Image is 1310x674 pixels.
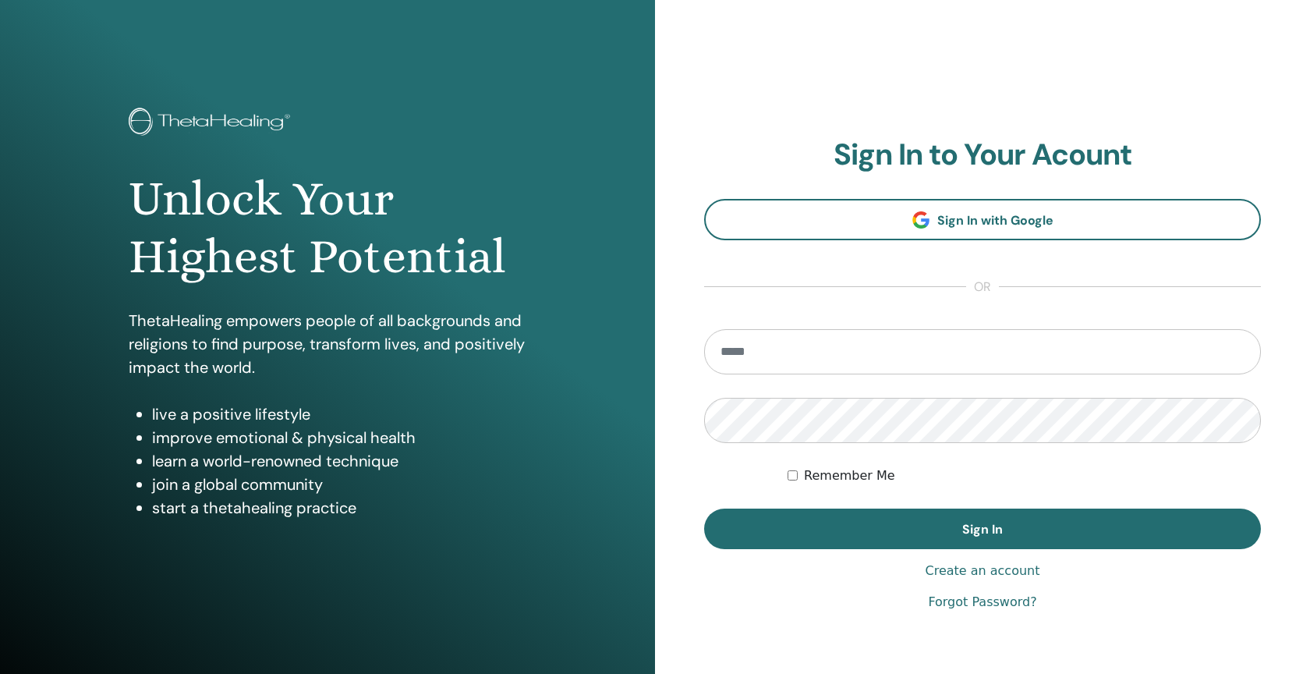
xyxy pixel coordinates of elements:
a: Sign In with Google [704,199,1261,240]
h1: Unlock Your Highest Potential [129,170,526,286]
span: or [966,278,999,296]
a: Forgot Password? [928,593,1036,612]
li: join a global community [152,473,526,496]
li: learn a world-renowned technique [152,449,526,473]
button: Sign In [704,509,1261,549]
li: improve emotional & physical health [152,426,526,449]
li: live a positive lifestyle [152,403,526,426]
span: Sign In with Google [937,212,1053,229]
span: Sign In [962,521,1003,537]
div: Keep me authenticated indefinitely or until I manually logout [788,466,1261,485]
p: ThetaHealing empowers people of all backgrounds and religions to find purpose, transform lives, a... [129,309,526,379]
label: Remember Me [804,466,895,485]
a: Create an account [925,562,1039,580]
li: start a thetahealing practice [152,496,526,520]
h2: Sign In to Your Acount [704,137,1261,173]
